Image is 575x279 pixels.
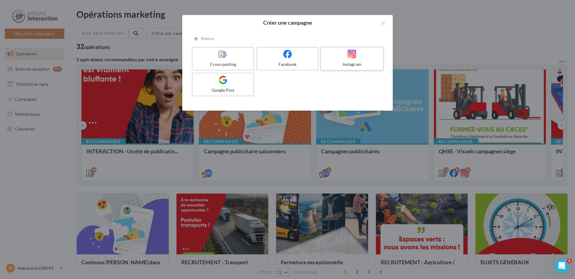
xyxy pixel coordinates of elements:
button: Retour [192,35,217,42]
iframe: Intercom live chat [555,259,569,273]
div: Instagram [323,61,380,67]
div: Cross-posting [195,61,251,67]
div: Facebook [260,61,316,67]
span: 2 [567,259,572,263]
div: Google Post [195,87,251,93]
h2: Créer une campagne [192,20,383,25]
